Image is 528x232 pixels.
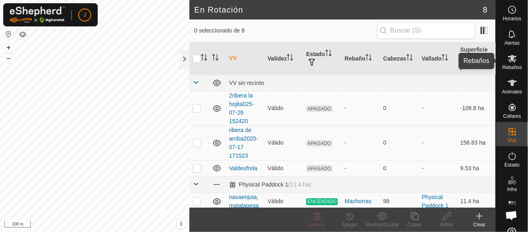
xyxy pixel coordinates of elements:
td: Válido [264,126,303,160]
span: J [84,11,86,19]
input: Buscar (S) [377,22,475,39]
div: Editar [431,221,463,228]
span: (11.4 ha) [288,181,311,188]
a: ribera de arriba2025-07-17 171523 [229,127,258,159]
p-sorticon: Activar para ordenar [287,55,293,62]
span: i [180,220,182,227]
a: Physical Paddock 1 [422,194,449,209]
th: Estado [303,42,341,75]
span: Collares [503,114,521,119]
th: Superficie de pastoreo [457,42,496,75]
div: Physical Paddock 1 [229,181,311,188]
span: Eliminar [308,222,326,228]
td: - [419,126,457,160]
td: 156.83 ha [457,126,496,160]
button: Restablecer Mapa [4,29,13,39]
td: 0 [380,126,419,160]
td: - [419,160,457,176]
td: -108.8 ha [457,91,496,126]
div: - [345,104,377,113]
td: Válido [264,91,303,126]
div: Mostrar/Ocultar [366,221,398,228]
span: Rebaños [502,65,522,70]
a: Valdeufrela [229,165,258,171]
p-sorticon: Activar para ordenar [212,55,219,62]
div: Apagar [333,221,366,228]
span: APAGADO [306,165,333,172]
td: 9.53 ha [457,160,496,176]
h2: En Rotación [194,5,483,15]
td: 0 [380,91,419,126]
a: Contáctenos [109,221,136,229]
td: 11.4 ha [457,193,496,210]
td: Válido [264,160,303,176]
div: - [345,139,377,147]
span: ENCENDIDO [306,198,338,205]
span: APAGADO [306,140,333,147]
span: APAGADO [306,105,333,112]
a: Chat abierto [500,204,522,226]
span: Mapa de Calor [498,211,526,221]
button: + [4,43,13,52]
th: VV [226,42,264,75]
div: VV sin recinto [229,80,492,86]
div: Machorras [345,197,377,206]
span: 8 [483,4,487,16]
th: Rebaño [341,42,380,75]
a: Política de Privacidad [53,221,99,229]
td: 98 [380,193,419,210]
p-sorticon: Activar para ordenar [365,55,372,62]
button: – [4,53,13,63]
p-sorticon: Activar para ordenar [442,55,448,62]
span: Infra [507,187,517,192]
span: VVs [507,138,516,143]
td: - [419,91,457,126]
div: Copiar [398,221,431,228]
span: Animales [502,89,522,94]
span: Alertas [504,41,519,46]
td: 0 [380,160,419,176]
th: Vallado [419,42,457,75]
span: Estado [504,163,519,167]
img: Logo Gallagher [10,7,65,23]
span: Horarios [503,16,521,21]
p-sorticon: Activar para ordenar [406,55,413,62]
td: Válido [264,193,303,210]
p-sorticon: Activar para ordenar [201,55,207,62]
div: Crear [463,221,496,228]
button: Capas del Mapa [18,30,28,39]
p-sorticon: Activar para ordenar [325,51,332,57]
th: Validez [264,42,303,75]
p-sorticon: Activar para ordenar [484,64,491,70]
button: i [177,219,186,228]
th: Cabezas [380,42,419,75]
span: 0 seleccionado de 8 [194,26,377,35]
div: - [345,164,377,173]
a: 2ribera la hojita025-07-26 152420 [229,92,254,124]
a: navaenjuta,matalapega [229,194,259,209]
